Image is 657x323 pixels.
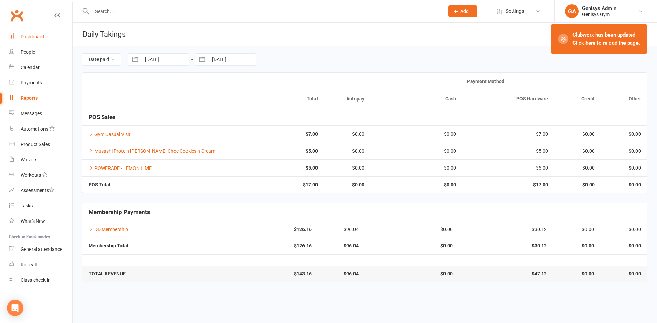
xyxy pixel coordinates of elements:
[561,165,594,171] div: $0.00
[572,31,640,47] div: Clubworx has been updated!
[468,96,548,102] div: POS Hardware
[239,96,318,102] div: Total
[21,95,38,101] div: Reports
[330,132,364,137] div: $0.00
[377,182,456,187] strong: $0.00
[230,271,312,277] strong: $143.16
[239,132,318,137] strong: $7.00
[21,277,51,283] div: Class check-in
[9,183,72,198] a: Assessments
[607,132,641,137] div: $0.00
[582,5,616,11] div: Genisys Admin
[371,227,453,232] div: $0.00
[89,271,126,277] strong: TOTAL REVENUE
[330,96,364,102] div: Autopay
[89,209,641,215] h5: Membership Payments
[230,227,312,232] strong: $126.16
[89,148,215,154] a: Musashi Protein [PERSON_NAME] Choc Cookies n Cream
[468,182,548,187] strong: $17.00
[9,167,72,183] a: Workouts
[73,23,126,46] h1: Daily Takings
[606,243,641,248] strong: $0.00
[377,165,456,171] div: $0.00
[9,44,72,60] a: People
[324,271,359,277] strong: $96.04
[559,243,594,248] strong: $0.00
[9,29,72,44] a: Dashboard
[21,34,44,39] div: Dashboard
[371,271,453,277] strong: $0.00
[377,149,456,154] div: $0.00
[21,188,54,193] div: Assessments
[239,182,318,187] strong: $17.00
[89,227,128,232] a: DD Membership
[239,165,318,171] strong: $5.00
[21,80,42,85] div: Payments
[330,182,364,187] strong: $0.00
[89,165,152,171] a: POWERADE - LEMON LIME
[141,54,189,65] input: From
[371,243,453,248] strong: $0.00
[9,152,72,167] a: Waivers
[561,96,594,102] div: Credit
[90,6,439,16] input: Search...
[21,262,37,267] div: Roll call
[465,271,547,277] strong: $47.12
[559,227,594,232] div: $0.00
[21,49,35,55] div: People
[448,5,477,17] button: Add
[460,9,469,14] span: Add
[561,149,594,154] div: $0.00
[89,243,128,248] strong: Membership Total
[239,149,318,154] strong: $5.00
[559,271,594,277] strong: $0.00
[607,96,641,102] div: Other
[330,79,641,84] div: Payment Method
[208,54,256,65] input: To
[561,132,594,137] div: $0.00
[561,182,594,187] strong: $0.00
[8,7,25,24] a: Clubworx
[572,40,640,46] a: Click here to reload the page.
[21,218,45,224] div: What's New
[9,214,72,229] a: What's New
[9,137,72,152] a: Product Sales
[330,165,364,171] div: $0.00
[9,121,72,137] a: Automations
[607,182,641,187] strong: $0.00
[606,271,641,277] strong: $0.00
[377,96,456,102] div: Cash
[565,4,579,18] div: GA
[9,272,72,288] a: Class kiosk mode
[230,243,312,248] strong: $126.16
[324,243,359,248] strong: $96.04
[377,132,456,137] div: $0.00
[9,242,72,257] a: General attendance kiosk mode
[21,142,50,147] div: Product Sales
[9,106,72,121] a: Messages
[607,165,641,171] div: $0.00
[9,257,72,272] a: Roll call
[89,182,111,187] strong: POS Total
[21,111,42,116] div: Messages
[606,227,641,232] div: $0.00
[9,198,72,214] a: Tasks
[7,300,23,316] div: Open Intercom Messenger
[465,227,547,232] div: $30.12
[465,243,547,248] strong: $30.12
[9,75,72,91] a: Payments
[324,227,359,232] div: $96.04
[89,114,641,120] h5: POS Sales
[21,246,62,252] div: General attendance
[330,149,364,154] div: $0.00
[21,172,41,178] div: Workouts
[21,65,40,70] div: Calendar
[89,132,130,137] a: Gym Casual Visit
[21,126,48,132] div: Automations
[468,132,548,137] div: $7.00
[505,3,524,19] span: Settings
[582,11,616,17] div: Genisys Gym
[9,91,72,106] a: Reports
[21,203,33,208] div: Tasks
[468,149,548,154] div: $5.00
